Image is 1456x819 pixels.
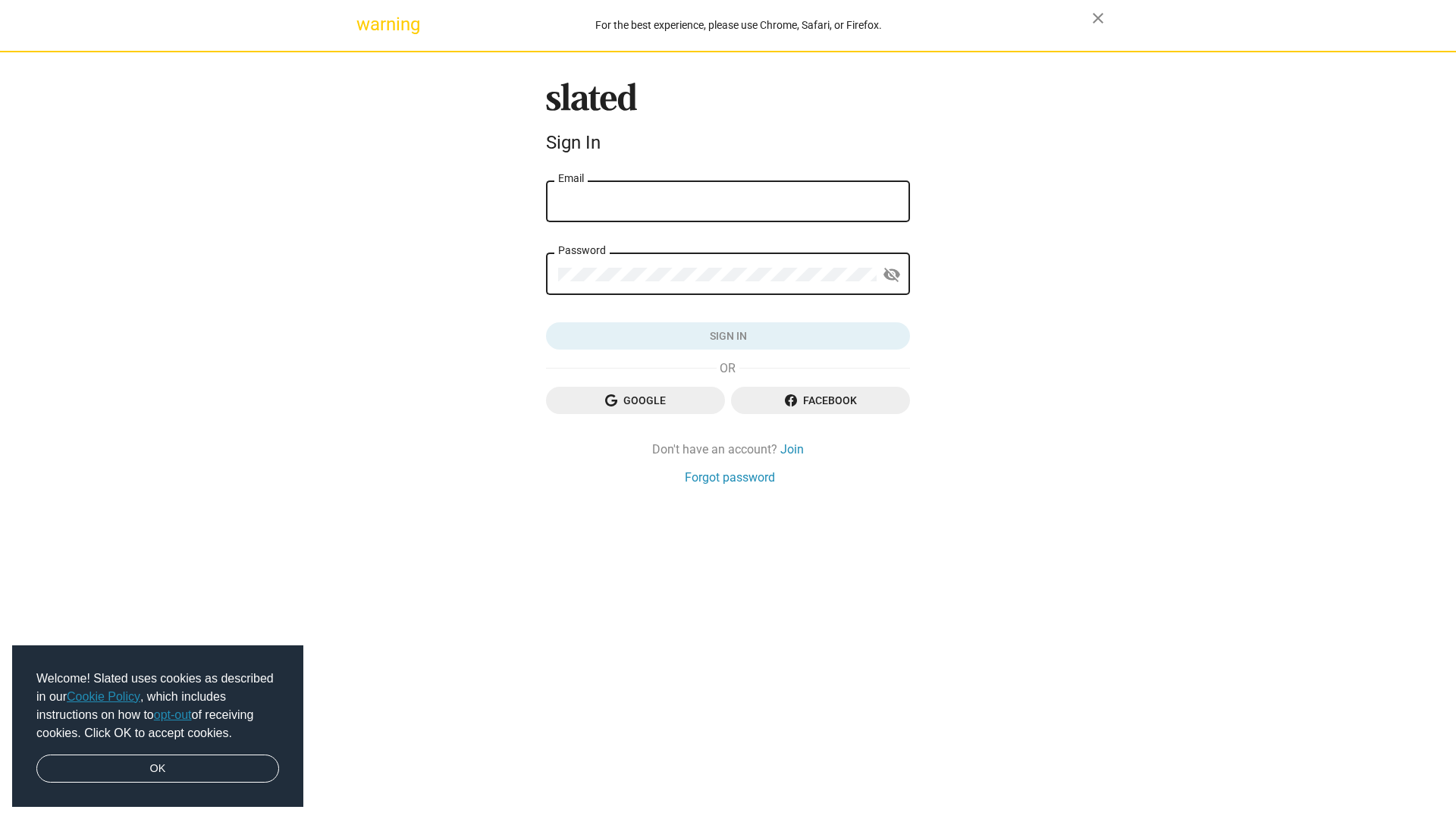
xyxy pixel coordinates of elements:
button: Show password [877,260,907,290]
div: Don't have an account? [546,441,910,457]
mat-icon: close [1089,9,1107,27]
a: opt-out [154,708,192,721]
a: dismiss cookie message [36,755,279,783]
span: Facebook [743,387,898,414]
a: Join [780,441,804,457]
button: Google [546,387,725,414]
mat-icon: warning [356,15,375,33]
a: Forgot password [685,469,775,485]
button: Facebook [731,387,910,414]
span: Google [558,387,713,414]
div: For the best experience, please use Chrome, Safari, or Firefox. [385,15,1092,36]
mat-icon: visibility_off [883,263,901,287]
div: cookieconsent [12,645,303,808]
a: Cookie Policy [67,690,140,703]
div: Sign In [546,132,910,153]
span: Welcome! Slated uses cookies as described in our , which includes instructions on how to of recei... [36,670,279,742]
sl-branding: Sign In [546,83,910,160]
